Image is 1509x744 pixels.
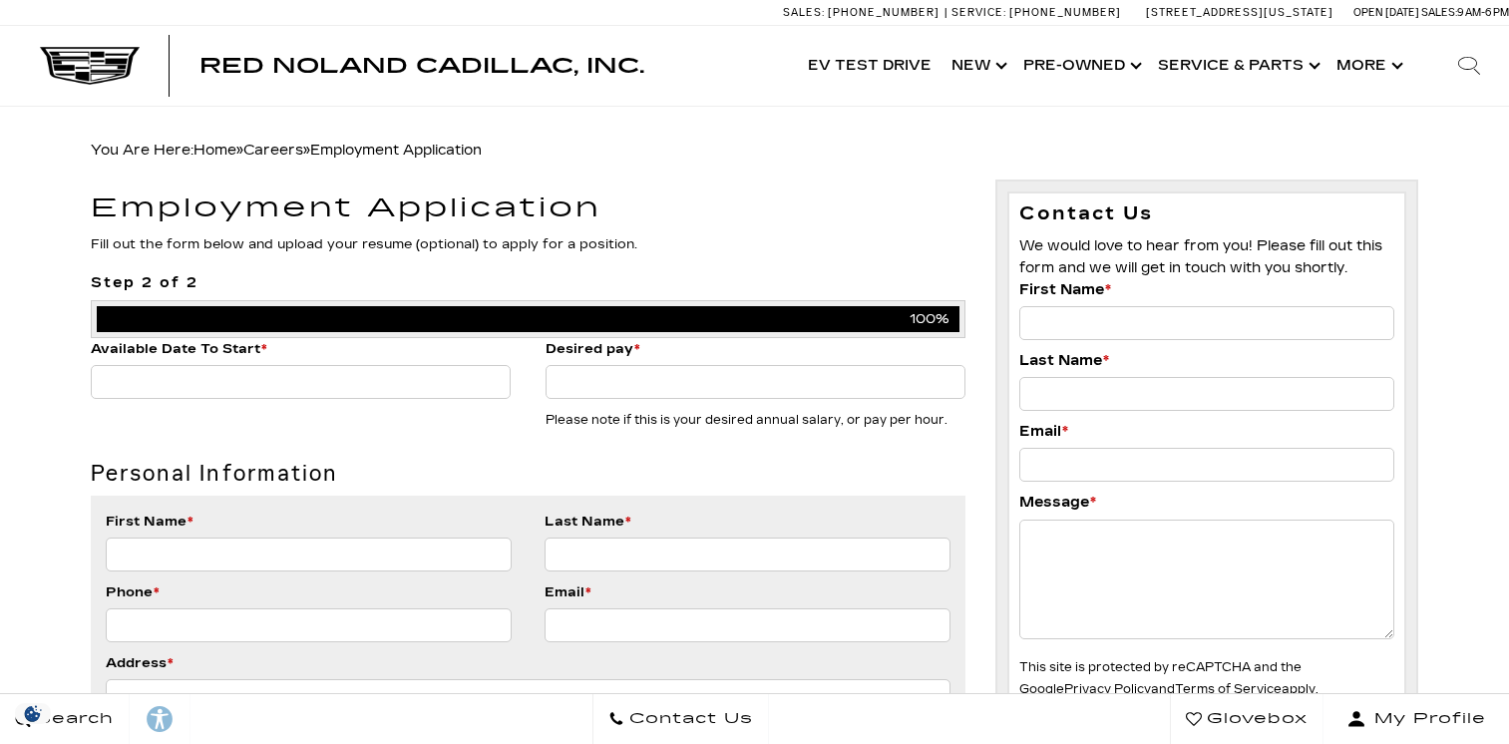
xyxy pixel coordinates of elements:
[243,142,482,159] span: »
[1064,682,1151,696] a: Privacy Policy
[1019,237,1382,276] span: We would love to hear from you! Please fill out this form and we will get in touch with you shortly.
[1146,6,1333,19] a: [STREET_ADDRESS][US_STATE]
[193,142,236,159] a: Home
[1019,421,1068,443] label: Email
[798,26,942,106] a: EV Test Drive
[1202,705,1308,733] span: Glovebox
[942,26,1013,106] a: New
[31,705,114,733] span: Search
[951,6,1006,19] span: Service:
[106,581,160,603] label: Phone
[783,7,944,18] a: Sales: [PHONE_NUMBER]
[1019,279,1111,301] label: First Name
[1009,6,1121,19] span: [PHONE_NUMBER]
[91,194,966,223] h1: Employment Application
[199,56,644,76] a: Red Noland Cadillac, Inc.
[243,142,303,159] a: Careers
[944,7,1126,18] a: Service: [PHONE_NUMBER]
[91,142,482,159] span: You Are Here:
[1421,6,1457,19] span: Sales:
[624,705,753,733] span: Contact Us
[91,236,637,252] span: Fill out the form below and upload your resume (optional) to apply for a position.
[1019,660,1319,696] small: This site is protected by reCAPTCHA and the Google and apply.
[1323,694,1509,744] button: Open user profile menu
[91,338,267,360] label: Available Date To Start
[546,409,947,431] div: Please note if this is your desired annual salary, or pay per hour.
[1019,492,1096,514] label: Message
[828,6,940,19] span: [PHONE_NUMBER]
[545,511,631,533] label: Last Name
[783,6,825,19] span: Sales:
[10,703,56,724] section: Click to Open Cookie Consent Modal
[1170,694,1323,744] a: Glovebox
[1013,26,1148,106] a: Pre-Owned
[545,581,591,603] label: Email
[1175,682,1282,696] a: Terms of Service
[1019,350,1109,372] label: Last Name
[592,694,769,744] a: Contact Us
[40,47,140,85] img: Cadillac Dark Logo with Cadillac White Text
[1019,203,1394,225] h3: Contact Us
[1353,6,1419,19] span: Open [DATE]
[1148,26,1326,106] a: Service & Parts
[10,703,56,724] img: Opt-Out Icon
[106,652,174,674] label: Address
[310,142,482,159] span: Employment Application
[91,462,966,486] h2: Personal Information
[193,142,482,159] span: »
[199,54,644,78] span: Red Noland Cadillac, Inc.
[91,137,1419,165] div: Breadcrumbs
[106,511,193,533] label: First Name
[1326,26,1409,106] button: More
[546,338,640,360] label: Desired pay
[91,275,966,290] h3: Step 2 of 2
[1457,6,1509,19] span: 9 AM-6 PM
[910,311,949,327] span: 100%
[1366,705,1486,733] span: My Profile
